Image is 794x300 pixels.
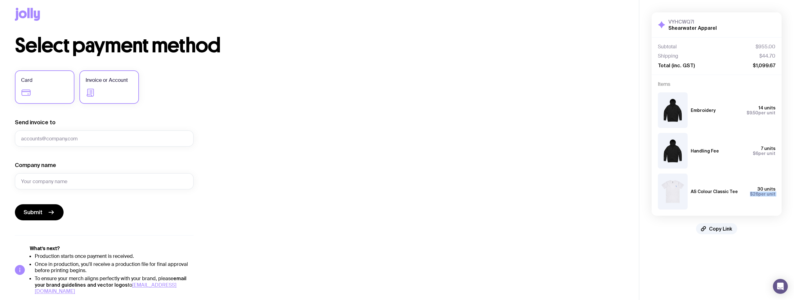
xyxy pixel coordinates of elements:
label: Send invoice to [15,119,56,126]
li: Once in production, you'll receive a production file for final approval before printing begins. [35,261,194,274]
span: per unit [750,192,775,196]
input: Your company name [15,173,194,189]
span: $44.70 [759,53,775,59]
h2: Shearwater Apparel [668,25,717,31]
h4: Items [658,81,775,87]
button: Copy Link [696,223,737,234]
span: $9.50 [747,110,758,115]
h1: Select payment method [15,36,624,55]
h3: Handling Fee [691,148,719,153]
div: Open Intercom Messenger [773,279,788,294]
span: Invoice or Account [86,77,128,84]
span: $1,099.67 [753,62,775,68]
span: per unit [747,110,775,115]
a: [EMAIL_ADDRESS][DOMAIN_NAME] [35,282,176,294]
span: $955.00 [756,44,775,50]
h3: VYHCWQ7I [668,19,717,25]
span: Total (inc. GST) [658,62,695,68]
span: per unit [753,151,775,156]
span: Subtotal [658,44,677,50]
span: 30 units [757,187,775,192]
label: Company name [15,161,56,169]
span: Card [21,77,33,84]
button: Submit [15,204,64,220]
span: Shipping [658,53,678,59]
span: Copy Link [709,226,732,232]
span: $26 [750,192,758,196]
h3: Embroidery [691,108,716,113]
span: $6 [753,151,758,156]
h3: AS Colour Classic Tee [691,189,738,194]
span: 7 units [761,146,775,151]
input: accounts@company.com [15,130,194,147]
h5: What’s next? [30,245,194,252]
span: Submit [24,209,42,216]
li: Production starts once payment is received. [35,253,194,259]
span: 14 units [759,105,775,110]
li: To ensure your merch aligns perfectly with your brand, please to [35,275,194,294]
